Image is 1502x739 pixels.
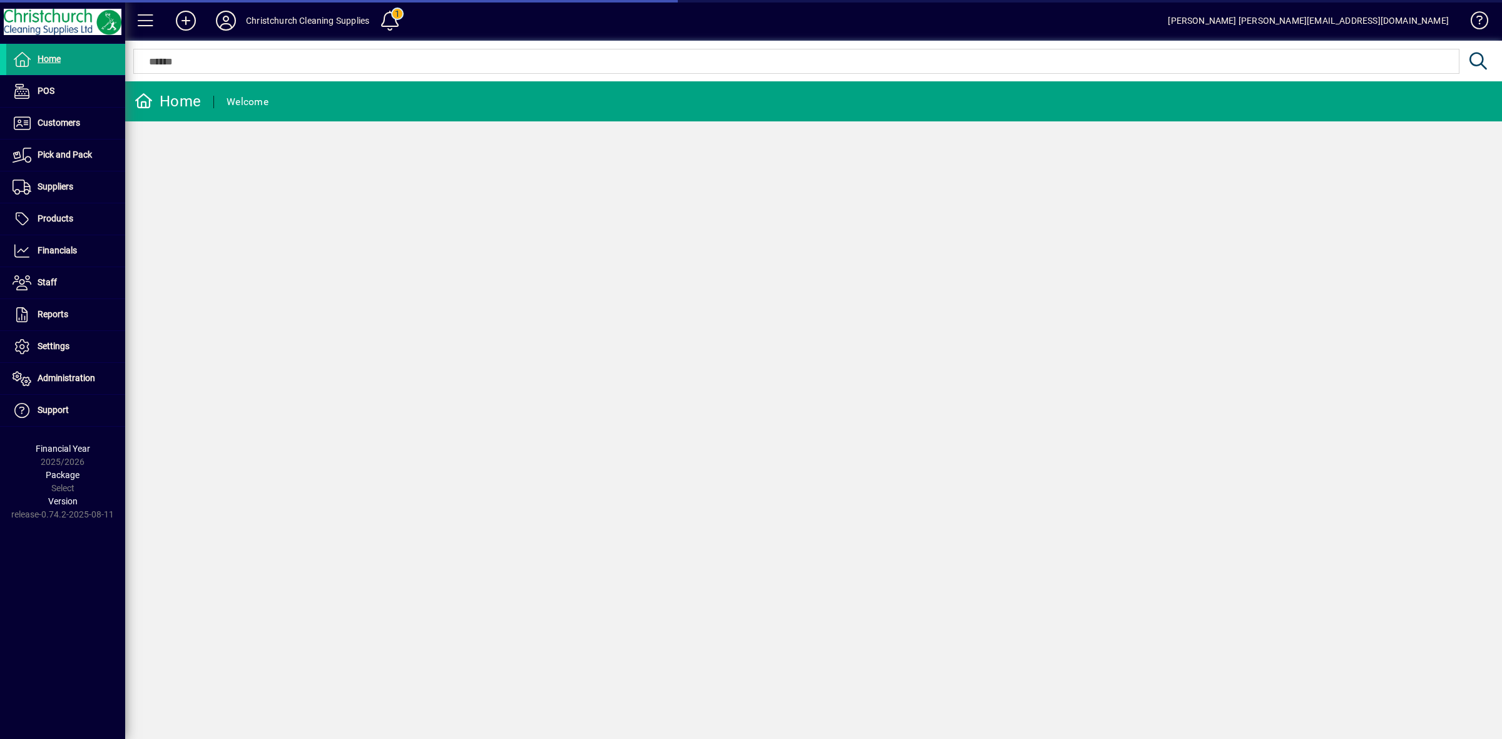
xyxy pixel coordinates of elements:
[38,181,73,191] span: Suppliers
[38,405,69,415] span: Support
[6,267,125,298] a: Staff
[38,245,77,255] span: Financials
[6,76,125,107] a: POS
[6,235,125,267] a: Financials
[6,171,125,203] a: Suppliers
[38,150,92,160] span: Pick and Pack
[38,54,61,64] span: Home
[36,444,90,454] span: Financial Year
[48,496,78,506] span: Version
[6,140,125,171] a: Pick and Pack
[6,395,125,426] a: Support
[6,203,125,235] a: Products
[6,299,125,330] a: Reports
[38,118,80,128] span: Customers
[46,470,79,480] span: Package
[38,86,54,96] span: POS
[135,91,201,111] div: Home
[38,277,57,287] span: Staff
[206,9,246,32] button: Profile
[38,213,73,223] span: Products
[246,11,369,31] div: Christchurch Cleaning Supplies
[166,9,206,32] button: Add
[38,309,68,319] span: Reports
[6,108,125,139] a: Customers
[38,341,69,351] span: Settings
[227,92,268,112] div: Welcome
[1461,3,1486,43] a: Knowledge Base
[6,331,125,362] a: Settings
[6,363,125,394] a: Administration
[38,373,95,383] span: Administration
[1168,11,1449,31] div: [PERSON_NAME] [PERSON_NAME][EMAIL_ADDRESS][DOMAIN_NAME]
